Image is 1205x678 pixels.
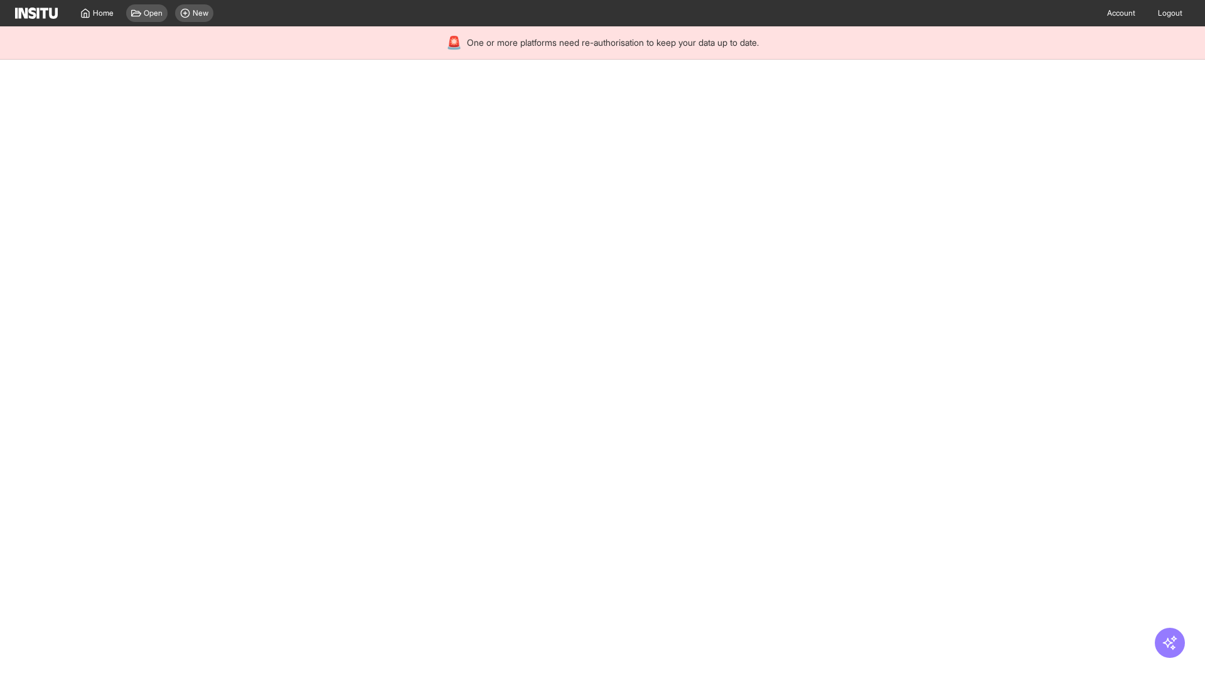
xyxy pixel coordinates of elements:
[144,8,163,18] span: Open
[467,36,759,49] span: One or more platforms need re-authorisation to keep your data up to date.
[93,8,114,18] span: Home
[15,8,58,19] img: Logo
[193,8,208,18] span: New
[446,34,462,51] div: 🚨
